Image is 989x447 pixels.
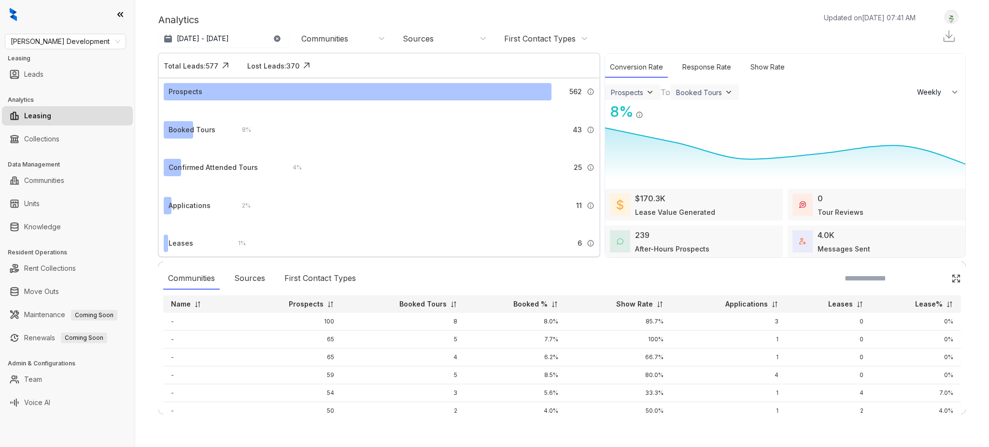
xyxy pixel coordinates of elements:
img: sorting [656,301,664,308]
a: Team [24,370,42,389]
span: 43 [573,125,582,135]
p: Booked % [513,299,548,309]
div: First Contact Types [280,267,361,290]
td: 59 [240,366,342,384]
div: Response Rate [678,57,736,78]
p: Lease% [915,299,943,309]
div: Leases [169,238,193,249]
img: logo [10,8,17,21]
span: 562 [569,86,582,97]
td: 6.2% [465,349,566,366]
td: 2 [342,402,465,420]
img: sorting [856,301,863,308]
p: [DATE] - [DATE] [177,34,229,43]
img: ViewFilterArrow [724,87,734,97]
div: Sources [229,267,270,290]
div: Prospects [169,86,202,97]
img: UserAvatar [945,12,958,22]
td: - [163,402,240,420]
a: Voice AI [24,393,50,412]
td: 1 [671,349,786,366]
td: 0 [786,313,871,331]
td: 1 [671,384,786,402]
div: Communities [301,33,348,44]
td: 5 [342,331,465,349]
div: Total Leads: 577 [164,61,218,71]
p: Prospects [289,299,324,309]
div: 4 % [283,162,302,173]
img: LeaseValue [617,199,623,210]
li: Collections [2,129,133,149]
td: - [163,384,240,402]
img: Info [636,111,643,119]
td: 1 [671,402,786,420]
td: 100 [240,313,342,331]
div: Messages Sent [818,244,870,254]
td: - [163,331,240,349]
a: Leasing [24,106,51,126]
img: ViewFilterArrow [645,87,655,97]
p: Show Rate [616,299,653,309]
td: 4 [786,384,871,402]
td: 50.0% [566,402,671,420]
img: Click Icon [299,58,314,73]
div: 4.0K [818,229,834,241]
p: Updated on [DATE] 07:41 AM [824,13,916,23]
li: Leads [2,65,133,84]
td: 1 [671,331,786,349]
td: 5.6% [465,384,566,402]
p: Booked Tours [399,299,447,309]
td: 66.7% [566,349,671,366]
a: Collections [24,129,59,149]
a: Knowledge [24,217,61,237]
td: 2 [786,402,871,420]
p: Name [171,299,191,309]
div: Prospects [611,88,643,97]
li: Move Outs [2,282,133,301]
td: 3 [671,313,786,331]
div: First Contact Types [504,33,576,44]
td: 8.5% [465,366,566,384]
div: To [661,86,670,98]
td: 80.0% [566,366,671,384]
p: Leases [828,299,853,309]
div: 1 % [228,238,246,249]
td: 0% [871,313,961,331]
img: Click Icon [643,102,658,117]
td: 0 [786,349,871,366]
td: 8.0% [465,313,566,331]
td: 33.3% [566,384,671,402]
td: 65 [240,331,342,349]
td: - [163,313,240,331]
div: Communities [163,267,220,290]
h3: Resident Operations [8,248,135,257]
td: 85.7% [566,313,671,331]
img: Info [587,239,594,247]
td: 4.0% [871,402,961,420]
div: 239 [635,229,650,241]
img: Info [587,88,594,96]
img: Click Icon [218,58,233,73]
td: 100% [566,331,671,349]
td: 7.0% [871,384,961,402]
img: AfterHoursConversations [617,238,623,245]
li: Renewals [2,328,133,348]
td: 0% [871,366,961,384]
a: Leads [24,65,43,84]
li: Leasing [2,106,133,126]
div: Booked Tours [169,125,215,135]
li: Team [2,370,133,389]
li: Voice AI [2,393,133,412]
td: 65 [240,349,342,366]
a: Communities [24,171,64,190]
td: 0% [871,349,961,366]
div: 8 % [232,125,251,135]
td: 0 [786,366,871,384]
span: Davis Development [11,34,120,49]
a: Rent Collections [24,259,76,278]
span: 11 [576,200,582,211]
img: sorting [450,301,457,308]
img: Info [587,126,594,134]
p: Applications [725,299,768,309]
a: RenewalsComing Soon [24,328,107,348]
